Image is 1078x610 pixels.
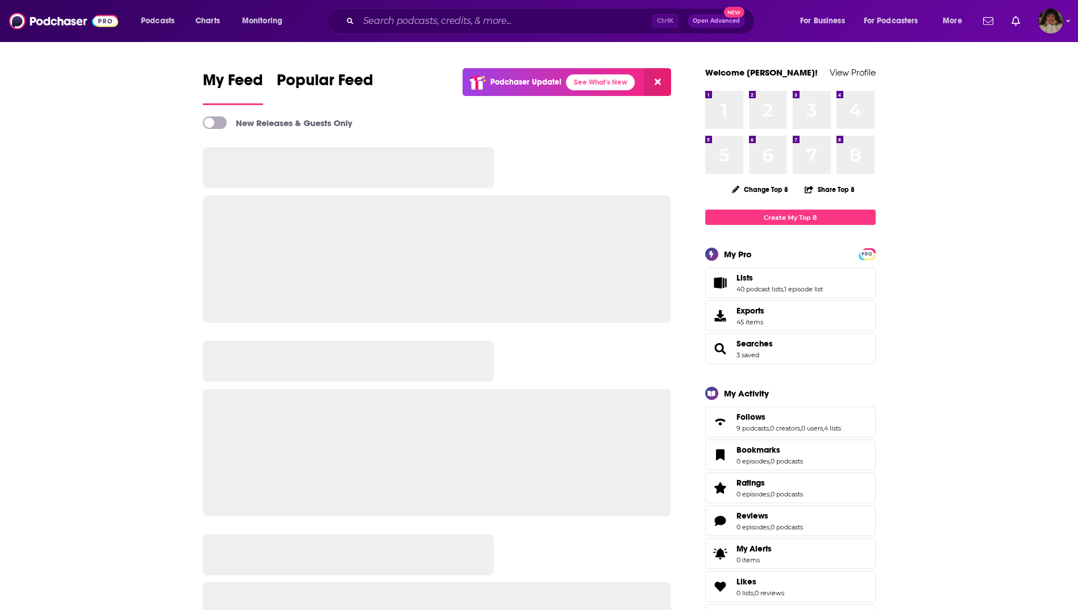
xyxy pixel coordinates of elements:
button: Change Top 8 [725,182,796,197]
span: , [769,457,771,465]
span: New [724,7,744,18]
a: Welcome [PERSON_NAME]! [705,67,818,78]
div: My Pro [724,249,752,260]
span: Searches [705,333,876,364]
span: Lists [705,268,876,298]
a: My Feed [203,70,263,105]
button: Share Top 8 [804,178,855,200]
span: For Business [800,13,845,29]
div: My Activity [724,388,769,399]
span: Exports [736,306,764,316]
img: User Profile [1038,9,1063,34]
span: My Alerts [736,544,772,554]
a: Exports [705,300,876,331]
button: open menu [856,12,935,30]
span: Reviews [736,511,768,521]
span: Likes [736,576,756,587]
span: Bookmarks [736,445,780,455]
a: Ratings [736,478,803,488]
a: Charts [188,12,227,30]
span: Monitoring [242,13,282,29]
span: , [769,424,770,432]
span: Follows [705,407,876,437]
span: , [823,424,824,432]
a: Lists [736,273,823,283]
span: My Alerts [709,546,732,562]
a: Follows [709,414,732,430]
span: For Podcasters [864,13,918,29]
a: 1 episode list [784,285,823,293]
a: Show notifications dropdown [979,11,998,31]
span: 45 items [736,318,764,326]
a: Show notifications dropdown [1007,11,1025,31]
button: open menu [792,12,859,30]
a: 4 lists [824,424,841,432]
p: Podchaser Update! [490,77,561,87]
a: Likes [709,579,732,595]
button: Open AdvancedNew [688,14,745,28]
a: Reviews [736,511,803,521]
a: Lists [709,275,732,291]
span: My Feed [203,70,263,97]
a: 0 episodes [736,490,769,498]
button: open menu [234,12,297,30]
div: Search podcasts, credits, & more... [338,8,765,34]
a: My Alerts [705,538,876,569]
a: View Profile [830,67,876,78]
span: Charts [195,13,220,29]
span: Likes [705,571,876,602]
a: New Releases & Guests Only [203,116,352,129]
a: Create My Top 8 [705,210,876,225]
a: Ratings [709,480,732,496]
span: , [769,523,771,531]
a: 9 podcasts [736,424,769,432]
span: Exports [709,308,732,324]
a: 40 podcast lists [736,285,783,293]
span: Ratings [736,478,765,488]
span: PRO [860,250,874,258]
span: , [783,285,784,293]
span: Open Advanced [693,18,740,24]
a: Follows [736,412,841,422]
span: Popular Feed [277,70,373,97]
span: Reviews [705,505,876,536]
span: Lists [736,273,753,283]
span: , [769,490,771,498]
a: 0 lists [736,589,754,597]
span: , [754,589,755,597]
span: Ctrl K [652,14,679,28]
a: Likes [736,576,784,587]
a: 0 podcasts [771,523,803,531]
a: 0 episodes [736,457,769,465]
a: Bookmarks [736,445,803,455]
a: 0 episodes [736,523,769,531]
a: 3 saved [736,351,759,359]
span: Ratings [705,473,876,503]
a: 0 users [801,424,823,432]
span: More [943,13,962,29]
a: Bookmarks [709,447,732,463]
span: Logged in as angelport [1038,9,1063,34]
button: open menu [935,12,976,30]
a: Searches [709,341,732,357]
a: See What's New [566,74,635,90]
a: 0 creators [770,424,800,432]
span: Follows [736,412,765,422]
button: open menu [133,12,189,30]
input: Search podcasts, credits, & more... [359,12,652,30]
span: , [800,424,801,432]
a: Popular Feed [277,70,373,105]
span: Podcasts [141,13,174,29]
a: Searches [736,339,773,349]
a: 0 reviews [755,589,784,597]
button: Show profile menu [1038,9,1063,34]
a: PRO [860,249,874,258]
a: 0 podcasts [771,490,803,498]
img: Podchaser - Follow, Share and Rate Podcasts [9,10,118,32]
a: Reviews [709,513,732,529]
a: 0 podcasts [771,457,803,465]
